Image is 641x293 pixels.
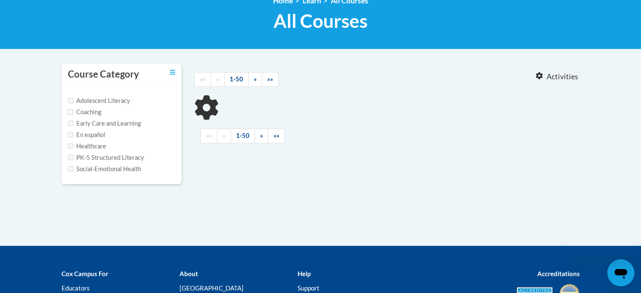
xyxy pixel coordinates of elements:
[68,98,73,103] input: Checkbox for Options
[262,72,279,87] a: End
[68,108,101,117] label: Coaching
[200,75,206,83] span: ««
[297,270,310,277] b: Help
[68,155,73,160] input: Checkbox for Options
[569,237,634,256] iframe: Message from company
[68,68,139,81] h3: Course Category
[297,284,319,292] a: Support
[224,72,249,87] a: 1-50
[68,109,73,115] input: Checkbox for Options
[248,72,262,87] a: Next
[170,68,175,77] a: Toggle collapse
[537,270,580,277] b: Accreditations
[223,132,225,139] span: «
[231,129,255,143] a: 1-50
[254,75,257,83] span: »
[201,129,217,143] a: Begining
[68,130,105,140] label: En español
[68,164,141,174] label: Social-Emotional Health
[68,142,106,151] label: Healthcare
[274,132,279,139] span: »»
[547,72,578,81] span: Activities
[68,153,144,162] label: PK-5 Structured Literacy
[217,129,231,143] a: Previous
[260,132,263,139] span: »
[268,129,285,143] a: End
[274,10,367,32] span: All Courses
[68,96,130,105] label: Adolescent Literacy
[255,129,268,143] a: Next
[68,166,73,172] input: Checkbox for Options
[194,72,211,87] a: Begining
[179,270,198,277] b: About
[179,284,243,292] a: [GEOGRAPHIC_DATA]
[216,75,219,83] span: «
[68,119,141,128] label: Early Care and Learning
[62,270,108,277] b: Cox Campus For
[62,284,90,292] a: Educators
[267,75,273,83] span: »»
[206,132,212,139] span: ««
[607,259,634,286] iframe: Button to launch messaging window
[211,72,225,87] a: Previous
[68,121,73,126] input: Checkbox for Options
[68,132,73,137] input: Checkbox for Options
[68,143,73,149] input: Checkbox for Options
